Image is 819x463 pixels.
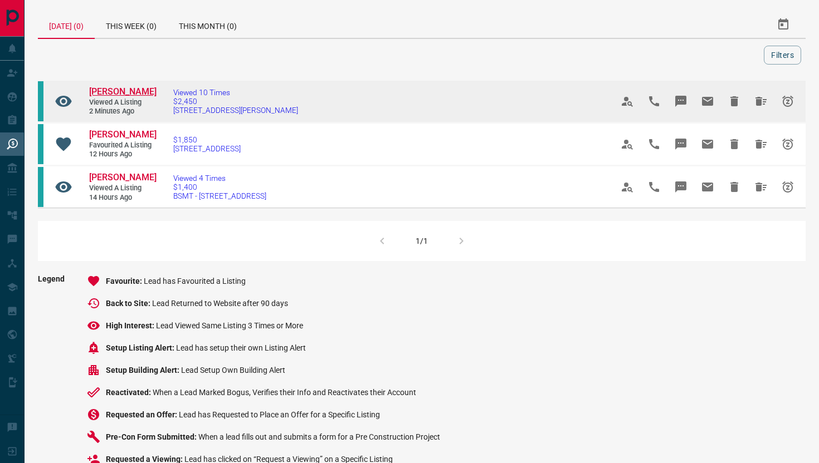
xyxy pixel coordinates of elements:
[614,131,641,157] span: View Profile
[641,131,667,157] span: Call
[667,174,694,200] span: Message
[614,88,641,115] span: View Profile
[152,299,288,308] span: Lead Returned to Website after 90 days
[89,107,156,116] span: 2 minutes ago
[106,410,179,419] span: Requested an Offer
[694,88,721,115] span: Email
[641,174,667,200] span: Call
[38,124,43,164] div: condos.ca
[89,150,156,159] span: 12 hours ago
[153,388,416,397] span: When a Lead Marked Bogus, Verifies their Info and Reactivates their Account
[89,129,157,140] span: [PERSON_NAME]
[173,174,266,200] a: Viewed 4 Times$1,400BSMT - [STREET_ADDRESS]
[106,388,153,397] span: Reactivated
[89,86,157,97] span: [PERSON_NAME]
[694,174,721,200] span: Email
[144,277,246,285] span: Lead has Favourited a Listing
[89,184,156,193] span: Viewed a Listing
[168,11,248,38] div: This Month (0)
[774,88,801,115] span: Snooze
[748,88,774,115] span: Hide All from Milat Niyazi
[764,46,801,65] button: Filters
[721,174,748,200] span: Hide
[38,167,43,207] div: condos.ca
[173,88,298,115] a: Viewed 10 Times$2,450[STREET_ADDRESS][PERSON_NAME]
[179,410,380,419] span: Lead has Requested to Place an Offer for a Specific Listing
[721,131,748,157] span: Hide
[181,366,285,375] span: Lead Setup Own Building Alert
[106,343,176,352] span: Setup Listing Alert
[614,174,641,200] span: View Profile
[173,191,266,200] span: BSMT - [STREET_ADDRESS]
[173,174,266,183] span: Viewed 4 Times
[106,321,156,330] span: High Interest
[173,135,241,144] span: $1,850
[748,131,774,157] span: Hide All from Soyra Mokashi
[748,174,774,200] span: Hide All from Christabel Onyeukwu
[667,131,694,157] span: Message
[89,129,156,141] a: [PERSON_NAME]
[694,131,721,157] span: Email
[173,106,298,115] span: [STREET_ADDRESS][PERSON_NAME]
[106,432,198,441] span: Pre-Con Form Submitted
[667,88,694,115] span: Message
[89,141,156,150] span: Favourited a Listing
[770,11,797,38] button: Select Date Range
[95,11,168,38] div: This Week (0)
[176,343,306,352] span: Lead has setup their own Listing Alert
[106,277,144,285] span: Favourite
[173,183,266,191] span: $1,400
[89,193,156,203] span: 14 hours ago
[173,97,298,106] span: $2,450
[173,135,241,153] a: $1,850[STREET_ADDRESS]
[198,432,440,441] span: When a lead fills out and submits a form for a Pre Construction Project
[89,86,156,98] a: [PERSON_NAME]
[106,299,152,308] span: Back to Site
[641,88,667,115] span: Call
[89,172,157,183] span: [PERSON_NAME]
[89,98,156,107] span: Viewed a Listing
[721,88,748,115] span: Hide
[774,174,801,200] span: Snooze
[38,81,43,121] div: condos.ca
[156,321,303,330] span: Lead Viewed Same Listing 3 Times or More
[416,237,428,245] div: 1/1
[774,131,801,157] span: Snooze
[106,366,181,375] span: Setup Building Alert
[38,11,95,39] div: [DATE] (0)
[89,172,156,184] a: [PERSON_NAME]
[173,88,298,97] span: Viewed 10 Times
[173,144,241,153] span: [STREET_ADDRESS]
